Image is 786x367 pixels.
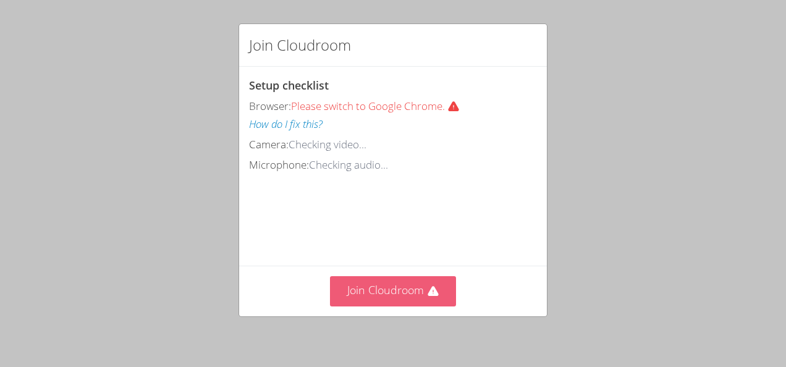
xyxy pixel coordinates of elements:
span: Checking video... [289,137,366,151]
button: How do I fix this? [249,116,323,133]
span: Browser: [249,99,291,113]
button: Join Cloudroom [330,276,457,306]
span: Please switch to Google Chrome. [291,99,465,113]
span: Setup checklist [249,78,329,93]
span: Microphone: [249,158,309,172]
span: Camera: [249,137,289,151]
span: Checking audio... [309,158,388,172]
h2: Join Cloudroom [249,34,351,56]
